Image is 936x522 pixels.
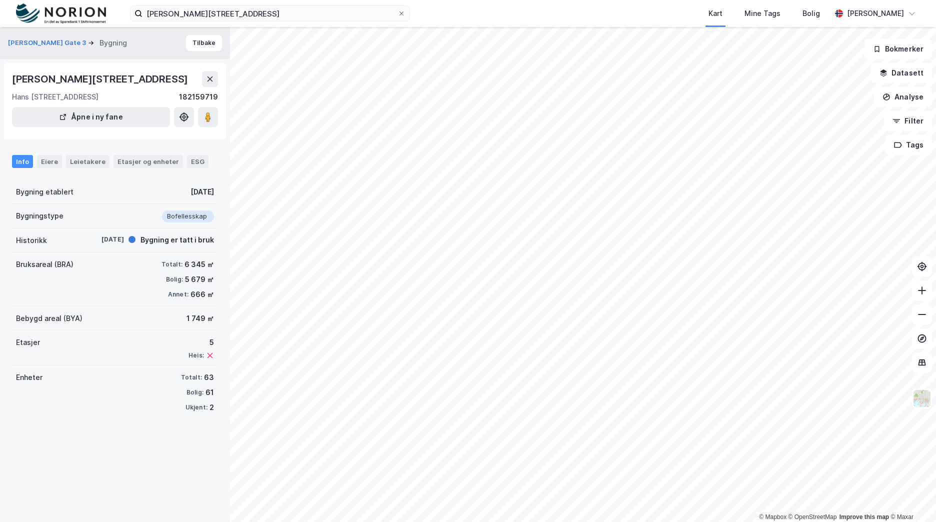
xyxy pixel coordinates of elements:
div: Bebygd areal (BYA) [16,312,82,324]
div: [DATE] [84,235,124,244]
div: Heis: [188,351,204,359]
div: Ukjent: [185,403,207,411]
button: Tags [885,135,932,155]
a: Mapbox [759,513,786,520]
div: Bygning etablert [16,186,73,198]
div: Annet: [168,290,188,298]
a: OpenStreetMap [788,513,837,520]
div: 1 749 ㎡ [186,312,214,324]
div: Enheter [16,371,42,383]
div: 5 [188,336,214,348]
div: [PERSON_NAME][STREET_ADDRESS] [12,71,190,87]
input: Søk på adresse, matrikkel, gårdeiere, leietakere eller personer [142,6,397,21]
div: Historikk [16,234,47,246]
button: Bokmerker [864,39,932,59]
button: Analyse [874,87,932,107]
div: 6 345 ㎡ [184,258,214,270]
div: Totalt: [161,260,182,268]
div: Bygning er tatt i bruk [140,234,214,246]
div: Bruksareal (BRA) [16,258,73,270]
div: Totalt: [181,373,202,381]
button: Åpne i ny fane [12,107,170,127]
div: [DATE] [190,186,214,198]
div: Etasjer og enheter [117,157,179,166]
button: Datasett [871,63,932,83]
div: 666 ㎡ [190,288,214,300]
div: Mine Tags [744,7,780,19]
div: Bygningstype [16,210,63,222]
div: 182159719 [179,91,218,103]
div: 63 [204,371,214,383]
div: Kontrollprogram for chat [886,474,936,522]
div: Kart [708,7,722,19]
iframe: Chat Widget [886,474,936,522]
div: 2 [209,401,214,413]
button: Filter [884,111,932,131]
button: [PERSON_NAME] Gate 3 [8,38,88,48]
a: Improve this map [839,513,889,520]
div: Eiere [37,155,62,168]
button: Tilbake [186,35,222,51]
div: Info [12,155,33,168]
div: Bolig: [186,388,203,396]
img: norion-logo.80e7a08dc31c2e691866.png [16,3,106,24]
div: [PERSON_NAME] [847,7,904,19]
div: Hans [STREET_ADDRESS] [12,91,98,103]
div: ESG [187,155,208,168]
div: 61 [205,386,214,398]
div: Bygning [99,37,127,49]
div: Leietakere [66,155,109,168]
div: 5 679 ㎡ [185,273,214,285]
img: Z [912,389,931,408]
div: Bolig [802,7,820,19]
div: Etasjer [16,336,40,348]
div: Bolig: [166,275,183,283]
